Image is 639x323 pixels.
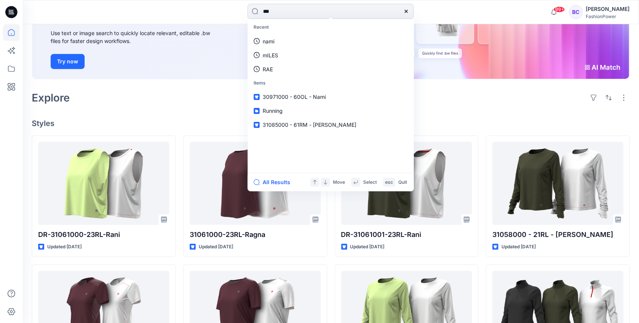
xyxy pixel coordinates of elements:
a: 31058000 - 21RL - Ravita [492,142,624,225]
a: nami [249,34,412,48]
p: Updated [DATE] [501,243,536,251]
p: esc [385,178,393,186]
a: 31061000-23RL-Ragna [190,142,321,225]
p: Recent [249,20,412,34]
div: Use text or image search to quickly locate relevant, editable .bw files for faster design workflows. [51,29,221,45]
span: 99+ [554,6,565,12]
p: Updated [DATE] [350,243,385,251]
p: Updated [DATE] [199,243,233,251]
a: mILES [249,48,412,62]
a: RAE [249,62,412,76]
p: 31061000-23RL-Ragna [190,229,321,240]
span: 31085000 - 61RM - [PERSON_NAME] [263,122,356,128]
p: 31058000 - 21RL - [PERSON_NAME] [492,229,624,240]
p: DR-31061001-23RL-Rani [341,229,472,240]
p: Select [363,178,377,186]
a: 30971000 - 60OL - Nami [249,90,412,104]
div: [PERSON_NAME] [586,5,630,14]
span: AI Match [146,8,206,25]
span: Running [263,108,283,114]
div: FashionPower [586,14,630,19]
a: 31085000 - 61RM - [PERSON_NAME] [249,118,412,132]
a: Running [249,104,412,118]
a: DR-31061000-23RL-Rani [38,142,169,225]
button: Try now [51,54,85,69]
p: Quit [398,178,407,186]
h4: Styles [32,119,630,128]
div: BC [569,5,583,19]
p: RAE [263,65,273,73]
p: mILES [263,51,278,59]
span: 30971000 - 60OL - Nami [263,94,326,100]
p: Items [249,76,412,90]
h2: Explore [32,92,70,104]
p: nami [263,37,274,45]
button: All Results [254,178,295,187]
p: Move [333,178,345,186]
p: Updated [DATE] [47,243,82,251]
p: DR-31061000-23RL-Rani [38,229,169,240]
